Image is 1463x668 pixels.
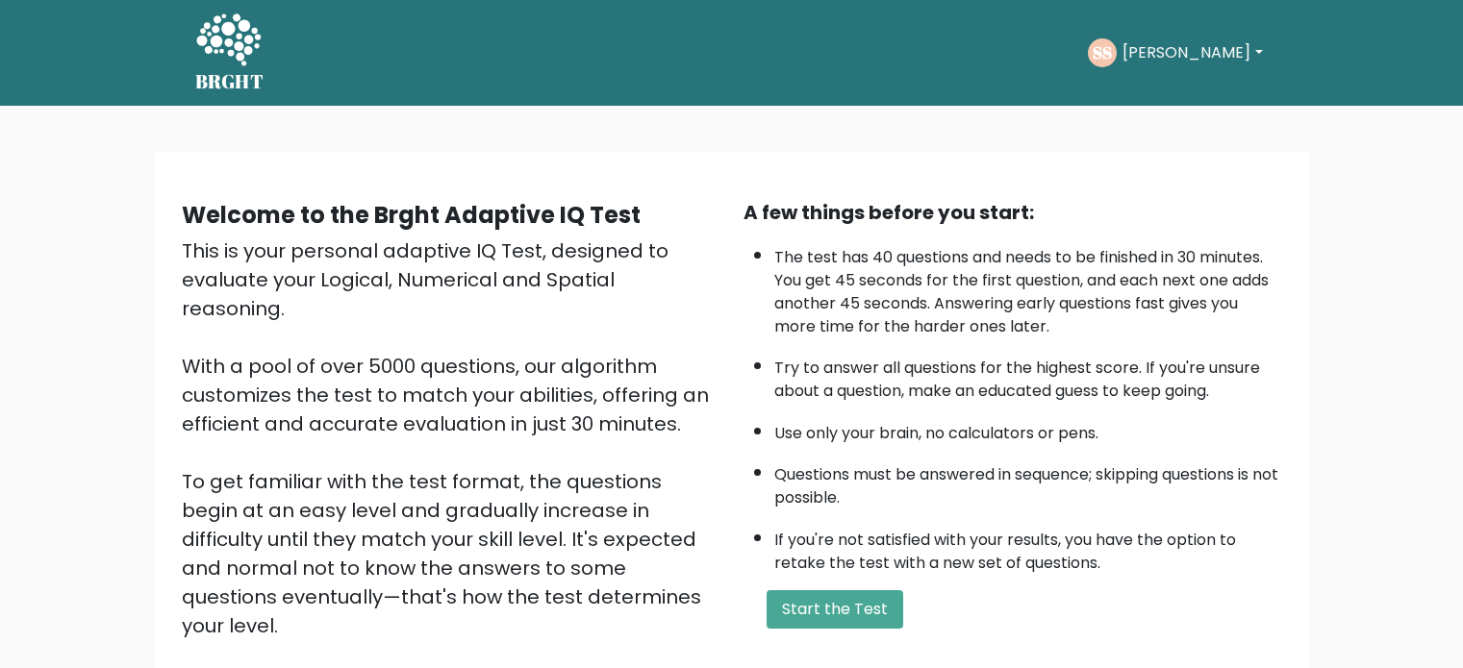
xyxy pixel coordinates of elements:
[774,412,1282,445] li: Use only your brain, no calculators or pens.
[744,198,1282,227] div: A few things before you start:
[774,519,1282,575] li: If you're not satisfied with your results, you have the option to retake the test with a new set ...
[774,347,1282,403] li: Try to answer all questions for the highest score. If you're unsure about a question, make an edu...
[767,590,903,629] button: Start the Test
[774,236,1282,338] li: The test has 40 questions and needs to be finished in 30 minutes. You get 45 seconds for the firs...
[182,199,641,231] b: Welcome to the Brght Adaptive IQ Test
[1093,41,1112,63] text: SS
[195,8,265,98] a: BRGHT
[195,70,265,93] h5: BRGHT
[1117,40,1268,65] button: [PERSON_NAME]
[774,454,1282,509] li: Questions must be answered in sequence; skipping questions is not possible.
